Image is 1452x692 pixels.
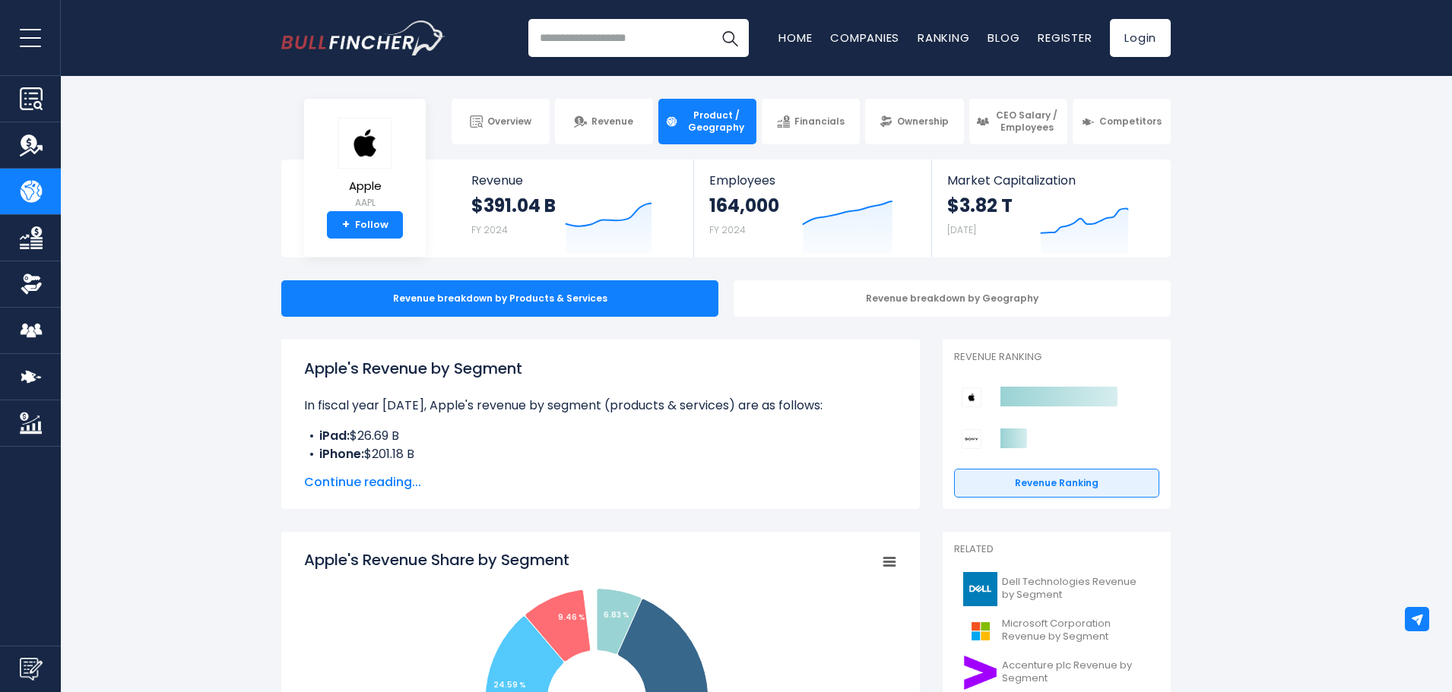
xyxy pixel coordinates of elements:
[969,99,1067,144] a: CEO Salary / Employees
[918,30,969,46] a: Ranking
[683,109,750,133] span: Product / Geography
[963,614,997,648] img: MSFT logo
[954,543,1159,556] p: Related
[963,572,997,606] img: DELL logo
[778,30,812,46] a: Home
[1099,115,1162,128] span: Competitors
[830,30,899,46] a: Companies
[304,473,897,491] span: Continue reading...
[963,656,997,690] img: ACN logo
[709,194,779,217] strong: 164,000
[20,273,43,295] img: Ownership
[604,609,629,621] tspan: 6.83 %
[947,223,976,236] small: [DATE]
[1038,30,1092,46] a: Register
[932,160,1169,258] a: Market Capitalization $3.82 T [DATE]
[709,223,746,236] small: FY 2024
[281,21,445,55] a: Go to homepage
[304,397,897,415] p: In fiscal year [DATE], Apple's revenue by segment (products & services) are as follows:
[342,218,350,232] strong: +
[994,109,1060,133] span: CEO Salary / Employees
[865,99,963,144] a: Ownership
[471,173,679,188] span: Revenue
[1002,618,1150,643] span: Microsoft Corporation Revenue by Segment
[591,115,633,128] span: Revenue
[1073,99,1171,144] a: Competitors
[988,30,1019,46] a: Blog
[471,223,508,236] small: FY 2024
[338,196,392,210] small: AAPL
[954,469,1159,498] a: Revenue Ranking
[456,160,694,258] a: Revenue $391.04 B FY 2024
[319,445,364,463] b: iPhone:
[762,99,860,144] a: Financials
[954,568,1159,610] a: Dell Technologies Revenue by Segment
[709,173,915,188] span: Employees
[452,99,550,144] a: Overview
[281,280,718,317] div: Revenue breakdown by Products & Services
[338,117,392,212] a: Apple AAPL
[493,679,526,690] tspan: 24.59 %
[304,549,569,570] tspan: Apple's Revenue Share by Segment
[471,194,556,217] strong: $391.04 B
[734,280,1171,317] div: Revenue breakdown by Geography
[694,160,930,258] a: Employees 164,000 FY 2024
[319,427,350,444] b: iPad:
[897,115,949,128] span: Ownership
[794,115,845,128] span: Financials
[1110,19,1171,57] a: Login
[327,211,403,239] a: +Follow
[947,194,1013,217] strong: $3.82 T
[954,610,1159,652] a: Microsoft Corporation Revenue by Segment
[304,445,897,463] li: $201.18 B
[1002,576,1150,602] span: Dell Technologies Revenue by Segment
[962,387,981,407] img: Apple competitors logo
[338,180,392,193] span: Apple
[711,19,749,57] button: Search
[954,351,1159,364] p: Revenue Ranking
[962,429,981,449] img: Sony Group Corporation competitors logo
[304,427,897,445] li: $26.69 B
[658,99,756,144] a: Product / Geography
[947,173,1154,188] span: Market Capitalization
[487,115,531,128] span: Overview
[281,21,445,55] img: Bullfincher logo
[1002,659,1150,685] span: Accenture plc Revenue by Segment
[555,99,653,144] a: Revenue
[558,611,585,623] tspan: 9.46 %
[304,357,897,380] h1: Apple's Revenue by Segment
